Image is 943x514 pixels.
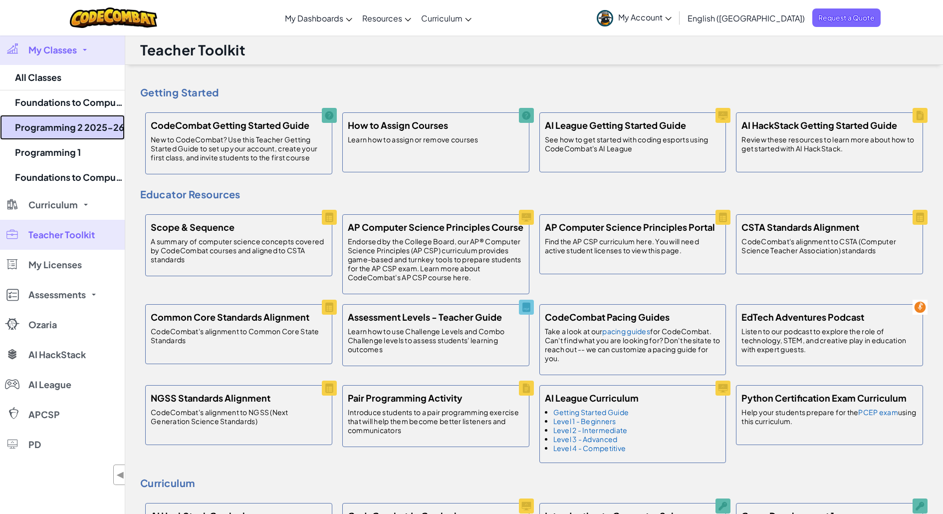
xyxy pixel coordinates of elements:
[858,408,898,417] a: PCEP exam
[545,327,721,363] p: Take a look at our for CodeCombat. Can't find what you are looking for? Don't hesitate to reach o...
[731,209,928,279] a: CSTA Standards Alignment CodeCombat's alignment to CSTA (Computer Science Teacher Association) st...
[357,4,416,31] a: Resources
[348,310,502,324] h5: Assessment Levels - Teacher Guide
[140,209,337,281] a: Scope & Sequence A summary of computer science concepts covered by CodeCombat courses and aligned...
[545,135,721,153] p: See how to get started with coding esports using CodeCombat's AI League
[602,327,650,336] a: pacing guides
[553,426,628,435] a: Level 2 - Intermediate
[151,118,309,132] h5: CodeCombat Getting Started Guide
[597,10,613,26] img: avatar
[553,408,629,417] a: Getting Started Guide
[151,220,235,234] h5: Scope & Sequence
[151,135,327,162] p: New to CodeCombat? Use this Teacher Getting Started Guide to set up your account, create your fir...
[28,260,82,269] span: My Licenses
[337,299,534,371] a: Assessment Levels - Teacher Guide Learn how to use Challenge Levels and Combo Challenge levels to...
[28,230,95,239] span: Teacher Toolkit
[348,391,463,405] h5: Pair Programming Activity
[337,209,534,299] a: AP Computer Science Principles Course Endorsed by the College Board, our AP® Computer Science Pri...
[140,476,928,491] h4: Curriculum
[416,4,476,31] a: Curriculum
[140,85,928,100] h4: Getting Started
[553,444,626,453] a: Level 4 - Competitive
[151,391,270,405] h5: NGSS Standards Alignment
[140,107,337,179] a: CodeCombat Getting Started Guide New to CodeCombat? Use this Teacher Getting Started Guide to set...
[421,13,463,23] span: Curriculum
[348,118,448,132] h5: How to Assign Courses
[534,299,731,380] a: CodeCombat Pacing Guides Take a look at ourpacing guidesfor CodeCombat. Can't find what you are l...
[618,12,672,22] span: My Account
[28,320,57,329] span: Ozaria
[151,408,327,426] p: CodeCombat's alignment to NGSS (Next Generation Science Standards)
[348,135,478,144] p: Learn how to assign or remove courses
[592,2,677,33] a: My Account
[731,299,928,371] a: EdTech Adventures Podcast Listen to our podcast to explore the role of technology, STEM, and crea...
[731,380,928,450] a: Python Certification Exam Curriculum Help your students prepare for thePCEP examusing this curric...
[337,107,534,177] a: How to Assign Courses Learn how to assign or remove courses
[151,310,309,324] h5: Common Core Standards Alignment
[285,13,343,23] span: My Dashboards
[553,417,616,426] a: Level 1 - Beginners
[545,391,639,405] h5: AI League Curriculum
[741,391,907,405] h5: Python Certification Exam Curriculum
[534,209,731,279] a: AP Computer Science Principles Portal Find the AP CSP curriculum here. You will need active stude...
[348,327,524,354] p: Learn how to use Challenge Levels and Combo Challenge levels to assess students' learning outcomes
[741,220,859,234] h5: CSTA Standards Alignment
[741,310,864,324] h5: EdTech Adventures Podcast
[28,380,71,389] span: AI League
[140,187,928,202] h4: Educator Resources
[741,408,918,426] p: Help your students prepare for the using this curriculum.
[534,107,731,177] a: AI League Getting Started Guide See how to get started with coding esports using CodeCombat's AI ...
[741,118,897,132] h5: AI HackStack Getting Started Guide
[28,290,86,299] span: Assessments
[741,135,918,153] p: Review these resources to learn more about how to get started with AI HackStack.
[28,200,78,209] span: Curriculum
[280,4,357,31] a: My Dashboards
[348,220,523,234] h5: AP Computer Science Principles Course
[731,107,928,177] a: AI HackStack Getting Started Guide Review these resources to learn more about how to get started ...
[812,8,881,27] a: Request a Quote
[70,7,157,28] img: CodeCombat logo
[553,435,618,444] a: Level 3 - Advanced
[545,310,670,324] h5: CodeCombat Pacing Guides
[545,237,721,255] p: Find the AP CSP curriculum here. You will need active student licenses to view this page.
[545,118,686,132] h5: AI League Getting Started Guide
[348,237,524,282] p: Endorsed by the College Board, our AP® Computer Science Principles (AP CSP) curriculum provides g...
[362,13,402,23] span: Resources
[683,4,810,31] a: English ([GEOGRAPHIC_DATA])
[140,299,337,369] a: Common Core Standards Alignment CodeCombat's alignment to Common Core State Standards
[140,380,337,450] a: NGSS Standards Alignment CodeCombat's alignment to NGSS (Next Generation Science Standards)
[151,237,327,264] p: A summary of computer science concepts covered by CodeCombat courses and aligned to CSTA standards
[337,380,534,452] a: Pair Programming Activity Introduce students to a pair programming exercise that will help them b...
[348,408,524,435] p: Introduce students to a pair programming exercise that will help them become better listeners and...
[116,468,125,482] span: ◀
[28,45,77,54] span: My Classes
[688,13,805,23] span: English ([GEOGRAPHIC_DATA])
[140,40,245,59] h1: Teacher Toolkit
[28,350,86,359] span: AI HackStack
[151,327,327,345] p: CodeCombat's alignment to Common Core State Standards
[545,220,715,234] h5: AP Computer Science Principles Portal
[741,327,918,354] p: Listen to our podcast to explore the role of technology, STEM, and creative play in education wit...
[741,237,918,255] p: CodeCombat's alignment to CSTA (Computer Science Teacher Association) standards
